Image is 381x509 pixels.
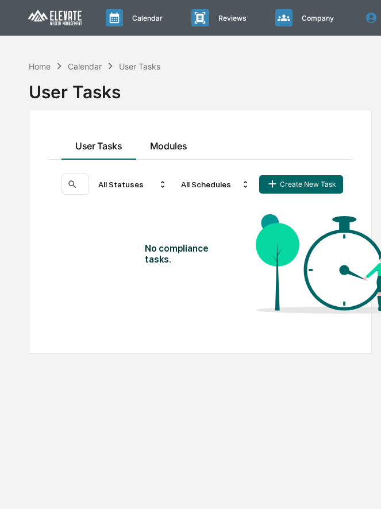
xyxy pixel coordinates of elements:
[293,14,340,22] p: Company
[176,175,255,194] div: All Schedules
[119,61,160,71] div: User Tasks
[145,243,228,265] div: No compliance tasks.
[68,61,102,71] div: Calendar
[28,9,83,27] img: logo
[123,14,168,22] p: Calendar
[29,72,372,102] div: User Tasks
[209,14,252,22] p: Reviews
[61,129,136,160] button: User Tasks
[29,61,51,71] div: Home
[259,175,343,194] button: Create New Task
[136,129,201,160] button: Modules
[94,175,172,194] div: All Statuses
